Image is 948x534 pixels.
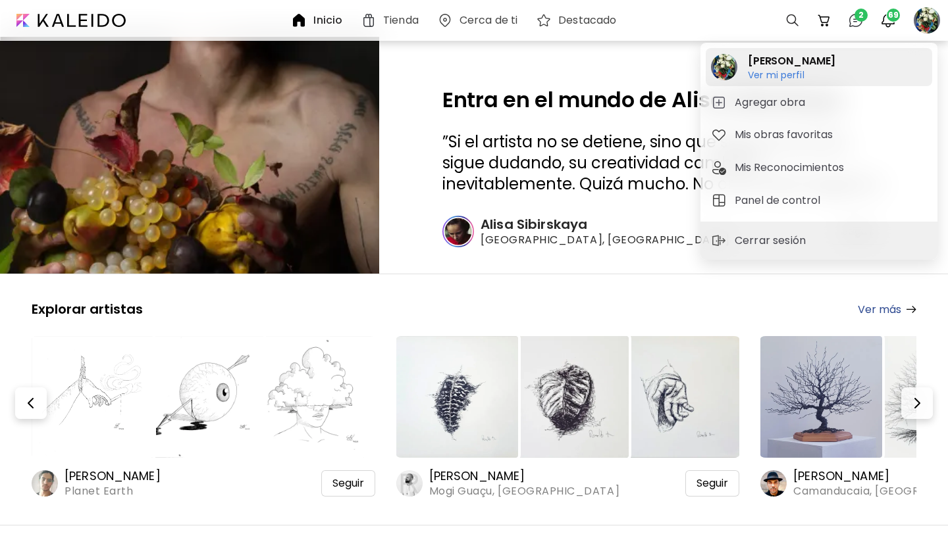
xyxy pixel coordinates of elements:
h5: Mis obras favoritas [735,127,837,143]
h6: Ver mi perfil [748,69,835,81]
p: Cerrar sesión [735,233,810,249]
button: tabMis obras favoritas [706,122,932,148]
button: sign-outCerrar sesión [706,228,815,254]
h5: Panel de control [735,193,824,208]
h5: Agregar obra [735,95,809,110]
img: tab [711,127,727,143]
button: tabPanel de control [706,187,932,214]
h5: Mis Reconocimientos [735,160,848,176]
img: tab [711,193,727,208]
button: tabAgregar obra [706,89,932,116]
button: tabMis Reconocimientos [706,155,932,181]
h2: [PERSON_NAME] [748,53,835,69]
img: tab [711,95,727,110]
img: sign-out [711,233,727,249]
img: tab [711,160,727,176]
